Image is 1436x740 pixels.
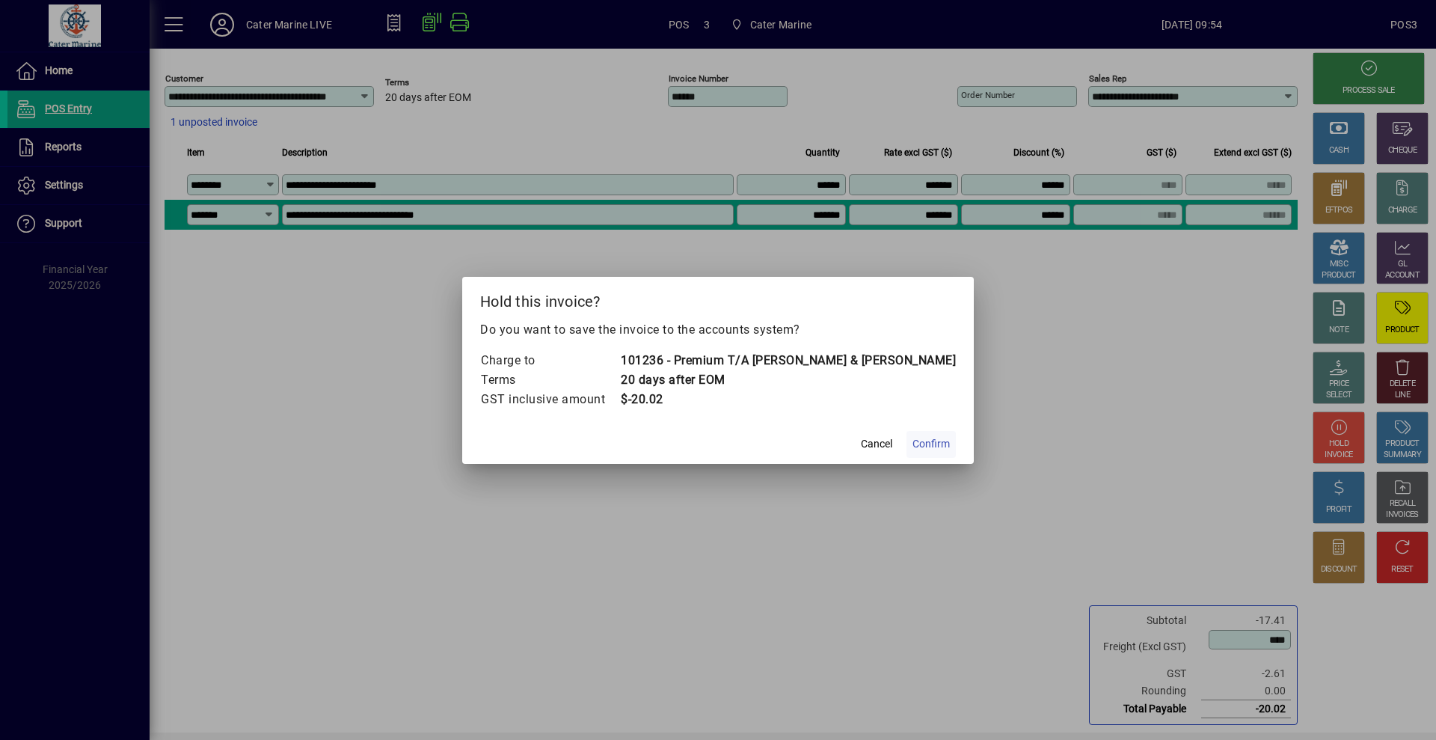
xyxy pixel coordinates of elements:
td: Terms [480,370,620,390]
span: Cancel [861,436,892,452]
button: Cancel [853,431,900,458]
td: $-20.02 [620,390,956,409]
h2: Hold this invoice? [462,277,974,320]
td: Charge to [480,351,620,370]
button: Confirm [906,431,956,458]
span: Confirm [912,436,950,452]
td: GST inclusive amount [480,390,620,409]
p: Do you want to save the invoice to the accounts system? [480,321,956,339]
td: 20 days after EOM [620,370,956,390]
td: 101236 - Premium T/A [PERSON_NAME] & [PERSON_NAME] [620,351,956,370]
